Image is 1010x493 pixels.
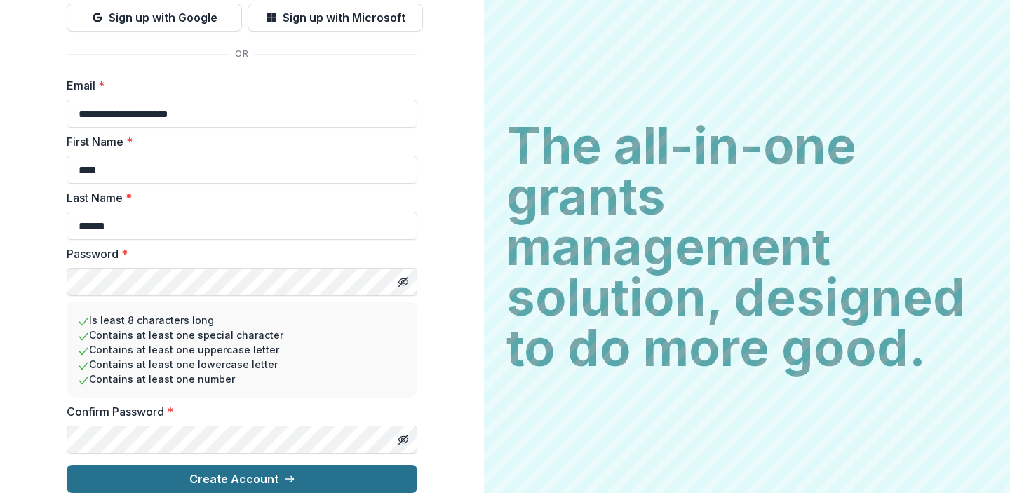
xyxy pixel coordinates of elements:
label: Confirm Password [67,403,409,420]
label: Password [67,245,409,262]
label: First Name [67,133,409,150]
button: Toggle password visibility [392,428,415,451]
button: Sign up with Google [67,4,242,32]
label: Last Name [67,189,409,206]
li: Contains at least one uppercase letter [78,342,406,357]
button: Toggle password visibility [392,271,415,293]
li: Contains at least one number [78,372,406,386]
li: Contains at least one special character [78,327,406,342]
button: Sign up with Microsoft [248,4,423,32]
button: Create Account [67,465,417,493]
li: Contains at least one lowercase letter [78,357,406,372]
label: Email [67,77,409,94]
li: Is least 8 characters long [78,313,406,327]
